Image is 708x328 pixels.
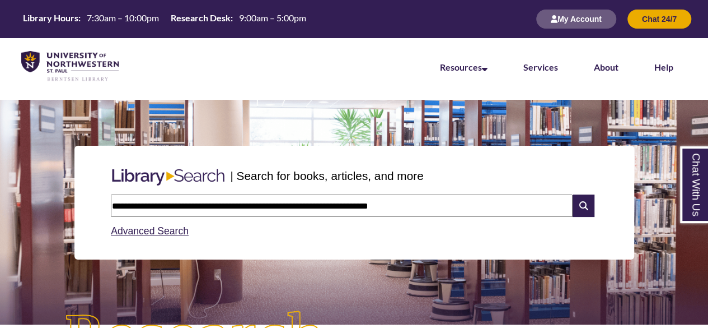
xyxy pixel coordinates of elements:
[627,14,691,24] a: Chat 24/7
[166,12,235,24] th: Research Desk:
[627,10,691,29] button: Chat 24/7
[536,10,616,29] button: My Account
[106,164,230,190] img: Libary Search
[111,225,189,237] a: Advanced Search
[18,12,311,26] table: Hours Today
[440,62,487,72] a: Resources
[18,12,311,27] a: Hours Today
[230,167,423,184] p: | Search for books, articles, and more
[594,62,618,72] a: About
[21,51,119,82] img: UNWSP Library Logo
[654,62,673,72] a: Help
[18,12,82,24] th: Library Hours:
[523,62,558,72] a: Services
[87,12,159,23] span: 7:30am – 10:00pm
[573,195,594,217] i: Search
[239,12,306,23] span: 9:00am – 5:00pm
[536,14,616,24] a: My Account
